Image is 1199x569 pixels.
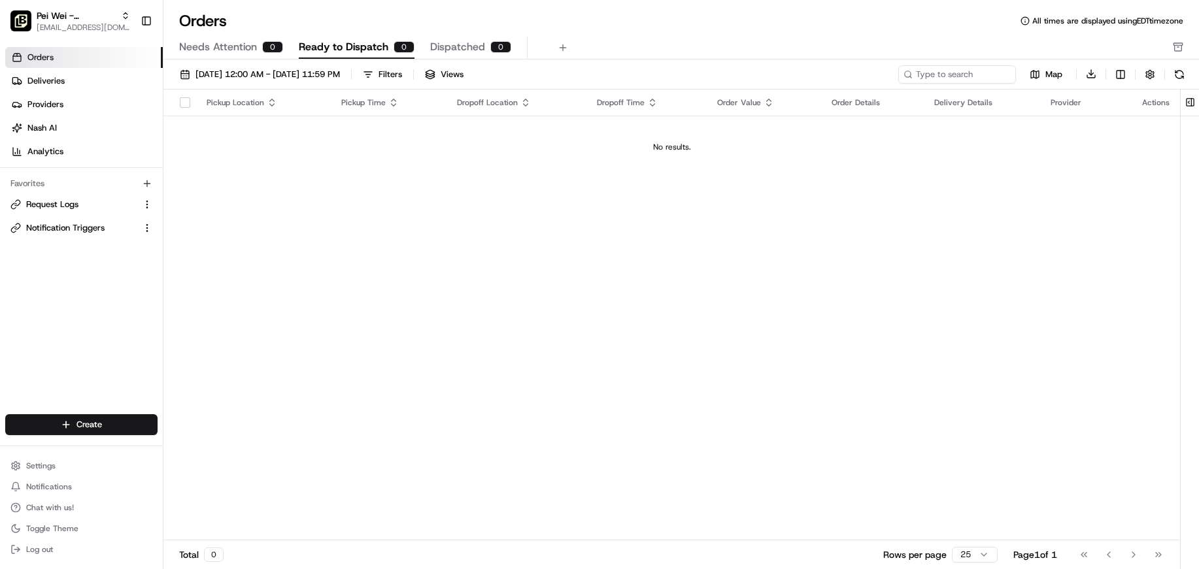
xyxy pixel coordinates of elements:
span: • [109,203,113,213]
button: Settings [5,457,158,475]
button: See all [203,167,238,183]
img: 9188753566659_6852d8bf1fb38e338040_72.png [27,125,51,148]
a: 💻API Documentation [105,287,215,310]
button: Filters [357,65,408,84]
span: API Documentation [124,292,210,305]
button: Create [5,414,158,435]
span: Settings [26,461,56,471]
span: [DATE] [116,238,143,248]
div: Past conversations [13,170,88,180]
div: Filters [379,69,402,80]
button: Map [1021,67,1071,82]
span: Toggle Theme [26,523,78,534]
span: [DATE] [116,203,143,213]
span: Create [76,419,102,431]
div: We're available if you need us! [59,138,180,148]
div: Favorites [5,173,158,194]
div: Delivery Details [934,97,1030,108]
span: Knowledge Base [26,292,100,305]
div: Page 1 of 1 [1013,548,1057,561]
button: Notification Triggers [5,218,158,238]
span: Notifications [26,481,72,492]
div: Total [179,547,224,562]
input: Type to search [898,65,1016,84]
button: [DATE] 12:00 AM - [DATE] 11:59 PM [174,65,346,84]
p: Rows per page [883,548,947,561]
div: No results. [169,142,1175,152]
button: Start new chat [222,129,238,144]
span: All times are displayed using EDT timezone [1032,16,1183,26]
div: Order Value [717,97,811,108]
span: Chat with us! [26,502,74,513]
input: Clear [34,84,216,98]
button: Refresh [1170,65,1189,84]
button: Request Logs [5,194,158,215]
div: 0 [394,41,414,53]
span: [PERSON_NAME] [41,203,106,213]
button: Toggle Theme [5,519,158,538]
a: Providers [5,94,163,115]
div: 📗 [13,293,24,304]
a: Request Logs [10,199,137,210]
div: Start new chat [59,125,214,138]
div: Provider [1051,97,1121,108]
img: Masood Aslam [13,225,34,246]
div: 💻 [110,293,121,304]
div: 0 [490,41,511,53]
div: Pickup Location [207,97,320,108]
button: Chat with us! [5,498,158,517]
span: Deliveries [27,75,65,87]
span: Dispatched [430,39,485,55]
img: Brittany Newman [13,190,34,211]
a: Notification Triggers [10,222,137,234]
div: Dropoff Time [597,97,696,108]
span: Log out [26,544,53,555]
button: [EMAIL_ADDRESS][DOMAIN_NAME] [37,22,130,33]
button: Pei Wei - KissimmeePei Wei - Kissimmee[EMAIL_ADDRESS][DOMAIN_NAME] [5,5,135,37]
img: Pei Wei - Kissimmee [10,10,31,31]
div: Order Details [832,97,913,108]
a: Analytics [5,141,163,162]
span: Nash AI [27,122,57,134]
div: Actions [1142,97,1170,108]
div: Dropoff Location [457,97,576,108]
span: Orders [27,52,54,63]
span: Request Logs [26,199,78,210]
img: Nash [13,13,39,39]
a: Deliveries [5,71,163,91]
span: Views [441,69,464,80]
img: 1736555255976-a54dd68f-1ca7-489b-9aae-adbdc363a1c4 [13,125,37,148]
a: Orders [5,47,163,68]
span: Providers [27,99,63,110]
span: Analytics [27,146,63,157]
span: Ready to Dispatch [299,39,388,55]
span: [DATE] 12:00 AM - [DATE] 11:59 PM [195,69,340,80]
a: Nash AI [5,118,163,138]
h1: Orders [179,10,227,31]
div: 0 [262,41,283,53]
span: Notification Triggers [26,222,105,234]
img: 1736555255976-a54dd68f-1ca7-489b-9aae-adbdc363a1c4 [26,203,37,214]
div: 0 [204,547,224,562]
button: Pei Wei - Kissimmee [37,9,116,22]
button: Views [419,65,469,84]
button: Notifications [5,478,158,496]
div: Pickup Time [341,97,436,108]
span: Map [1045,69,1062,80]
button: Log out [5,540,158,559]
img: 1736555255976-a54dd68f-1ca7-489b-9aae-adbdc363a1c4 [26,238,37,249]
span: Pylon [130,324,158,334]
span: [PERSON_NAME] [41,238,106,248]
a: 📗Knowledge Base [8,287,105,310]
a: Powered byPylon [92,323,158,334]
span: Needs Attention [179,39,257,55]
p: Welcome 👋 [13,52,238,73]
span: • [109,238,113,248]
